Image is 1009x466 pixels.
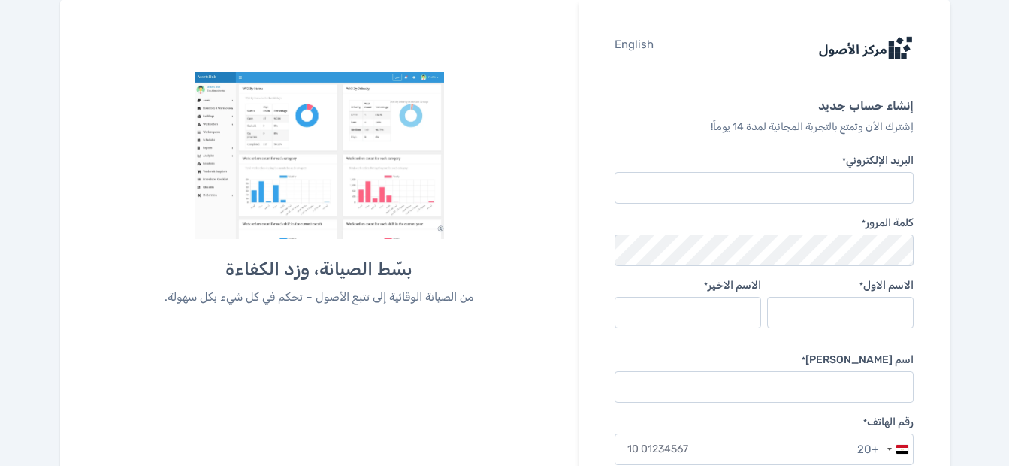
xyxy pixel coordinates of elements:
button: Selected country [857,434,913,464]
a: English [615,36,654,60]
label: البريد الإلكتروني [615,153,913,169]
label: كلمة المرور [862,216,914,231]
h6: إنشاء حساب جديد [615,96,913,116]
label: رقم الهاتف [615,415,913,431]
input: 10 01234567 [615,434,913,465]
h5: بسّط الصيانة، وزد الكفاءة [112,257,527,281]
div: +20 [857,441,878,458]
img: logo-img [817,36,914,60]
p: من الصيانة الوقائية إلى تتبع الأصول – تحكم في كل شيء بكل سهولة. [112,289,527,306]
label: الاسم الاخير [615,278,761,294]
label: اسم [PERSON_NAME] [615,353,913,368]
p: إشترك الأن وتمتع بالتجربة المجانية لمدة 14 يوماً! [615,119,913,135]
img: مركز الأصول [195,72,444,239]
label: الاسم الاول [767,278,914,294]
